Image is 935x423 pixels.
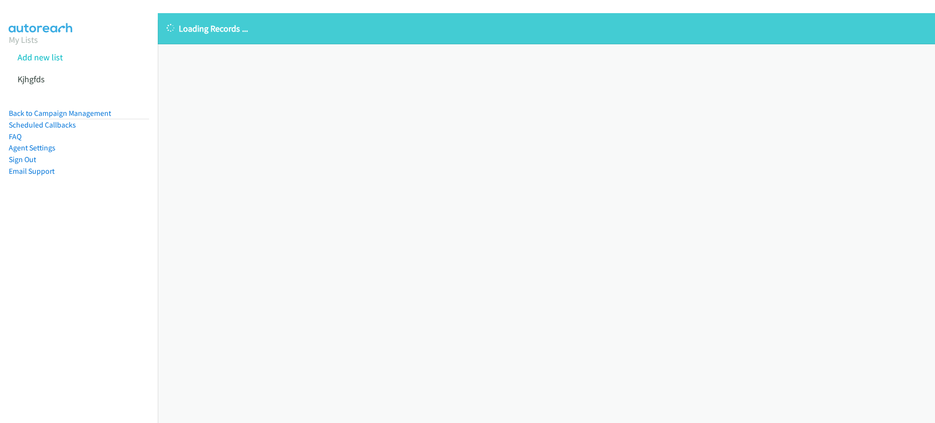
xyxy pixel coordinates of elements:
[9,132,21,141] a: FAQ
[9,155,36,164] a: Sign Out
[9,166,55,176] a: Email Support
[18,74,45,85] a: Kjhgfds
[18,52,63,63] a: Add new list
[167,22,926,35] p: Loading Records ...
[9,34,38,45] a: My Lists
[9,120,76,129] a: Scheduled Callbacks
[9,143,56,152] a: Agent Settings
[9,109,111,118] a: Back to Campaign Management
